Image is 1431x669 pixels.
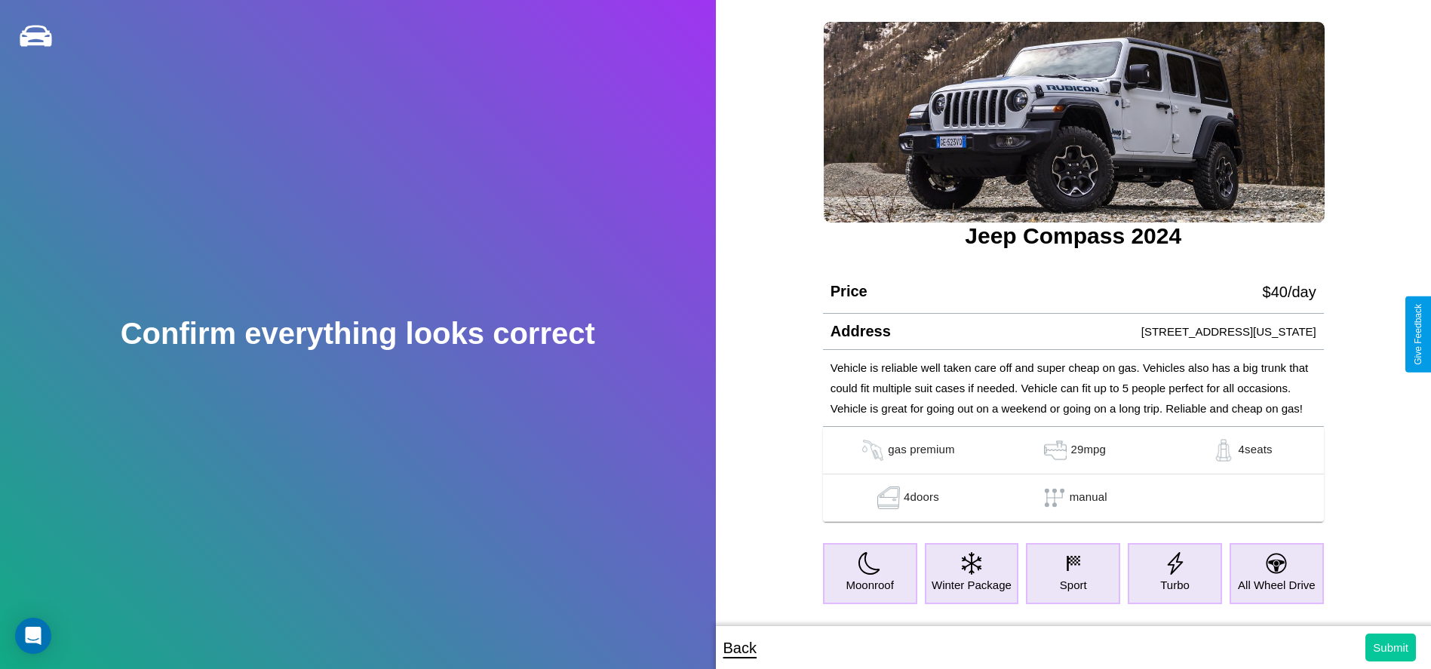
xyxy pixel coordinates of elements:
[723,634,757,661] p: Back
[846,575,893,595] p: Moonroof
[831,358,1316,419] p: Vehicle is reliable well taken care off and super cheap on gas. Vehicles also has a big trunk tha...
[15,618,51,654] div: Open Intercom Messenger
[1070,439,1106,462] p: 29 mpg
[1413,304,1423,365] div: Give Feedback
[1060,575,1087,595] p: Sport
[874,486,904,509] img: gas
[121,317,595,351] h2: Confirm everything looks correct
[888,439,954,462] p: gas premium
[823,223,1324,249] h3: Jeep Compass 2024
[1263,278,1316,305] p: $ 40 /day
[1070,486,1107,509] p: manual
[1365,634,1416,661] button: Submit
[932,575,1012,595] p: Winter Package
[858,439,888,462] img: gas
[1040,439,1070,462] img: gas
[1160,575,1190,595] p: Turbo
[1238,575,1316,595] p: All Wheel Drive
[831,323,891,340] h4: Address
[831,283,868,300] h4: Price
[1208,439,1239,462] img: gas
[823,427,1324,522] table: simple table
[904,486,939,509] p: 4 doors
[1239,439,1273,462] p: 4 seats
[1141,321,1316,342] p: [STREET_ADDRESS][US_STATE]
